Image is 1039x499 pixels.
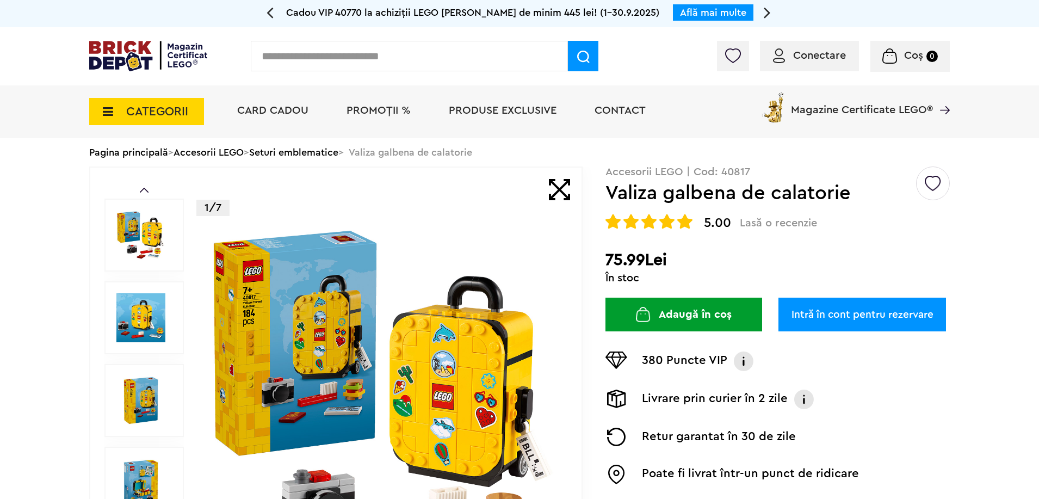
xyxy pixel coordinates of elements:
a: Card Cadou [237,105,308,116]
span: 5.00 [704,217,731,230]
div: > > > Valiza galbena de calatorie [89,138,950,167]
span: Lasă o recenzie [740,217,817,230]
span: Coș [904,50,923,61]
a: Pagina principală [89,147,168,157]
a: Contact [595,105,646,116]
a: Magazine Certificate LEGO® [933,90,950,101]
p: 380 Puncte VIP [642,352,727,371]
a: Prev [140,188,149,193]
img: Valiza galbena de calatorie [116,211,165,260]
div: În stoc [605,273,950,284]
img: Evaluare cu stele [659,214,675,229]
button: Adaugă în coș [605,298,762,331]
h1: Valiza galbena de calatorie [605,183,914,203]
a: Conectare [773,50,846,61]
span: Conectare [793,50,846,61]
a: Află mai multe [680,8,746,17]
p: Retur garantat în 30 de zile [642,428,796,446]
img: Evaluare cu stele [641,214,657,229]
img: Puncte VIP [605,352,627,369]
a: Accesorii LEGO [174,147,244,157]
a: PROMOȚII % [347,105,411,116]
p: Accesorii LEGO | Cod: 40817 [605,167,950,177]
img: Valiza galbena de calatorie LEGO 40817 [116,376,165,425]
img: Returnare [605,428,627,446]
img: Easybox [605,465,627,484]
p: Poate fi livrat într-un punct de ridicare [642,465,859,484]
img: Info livrare prin curier [793,390,815,409]
span: Cadou VIP 40770 la achiziții LEGO [PERSON_NAME] de minim 445 lei! (1-30.9.2025) [286,8,659,17]
a: Produse exclusive [449,105,556,116]
img: Info VIP [733,352,754,371]
span: CATEGORII [126,106,188,118]
a: Seturi emblematice [249,147,338,157]
p: 1/7 [196,200,230,216]
img: Evaluare cu stele [623,214,639,229]
img: Evaluare cu stele [605,214,621,229]
img: Livrare [605,390,627,408]
p: Livrare prin curier în 2 zile [642,390,788,409]
h2: 75.99Lei [605,250,950,270]
small: 0 [926,51,938,62]
img: Valiza galbena de calatorie [116,293,165,342]
a: Intră în cont pentru rezervare [778,298,946,331]
span: Magazine Certificate LEGO® [791,90,933,115]
img: Evaluare cu stele [677,214,692,229]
